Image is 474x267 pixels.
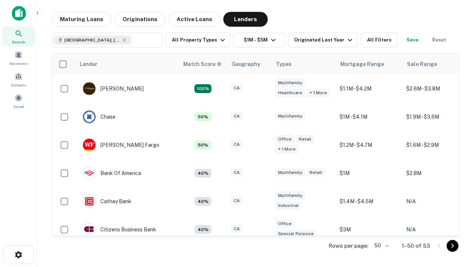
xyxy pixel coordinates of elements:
img: capitalize-icon.png [12,6,26,21]
div: Special Purpose [275,230,317,238]
div: 50 [371,240,390,251]
th: Capitalize uses an advanced AI algorithm to match your search with the best lender. The match sco... [179,54,227,75]
div: Sale Range [407,60,437,69]
div: Matching Properties: 4, hasApolloMatch: undefined [194,197,211,206]
div: CA [231,168,243,177]
img: picture [83,167,96,179]
th: Mortgage Range [336,54,403,75]
p: Rows per page: [328,241,368,250]
button: Go to next page [447,240,458,252]
a: Borrowers [2,48,35,68]
a: Search [2,26,35,46]
div: Office [275,220,294,228]
div: [PERSON_NAME] [83,82,144,95]
td: $1.2M - $4.7M [336,131,403,159]
div: + 1 more [275,145,298,154]
td: N/A [403,187,469,215]
div: Cathay Bank [83,195,131,208]
div: Multifamily [275,79,305,87]
td: $2.6M - $3.8M [403,75,469,103]
a: Saved [2,91,35,111]
div: CA [231,140,243,149]
img: picture [83,111,96,123]
th: Lender [75,54,179,75]
span: Borrowers [10,60,27,66]
div: CA [231,225,243,233]
button: Originations [114,12,166,27]
span: Search [12,39,25,45]
button: Active Loans [168,12,220,27]
div: Originated Last Year [294,36,354,44]
div: Chase [83,110,116,123]
td: $3M [336,215,403,244]
div: Matching Properties: 4, hasApolloMatch: undefined [194,225,211,234]
div: Matching Properties: 5, hasApolloMatch: undefined [194,141,211,149]
button: Lenders [223,12,268,27]
a: Contacts [2,69,35,89]
div: Healthcare [275,89,305,97]
img: picture [83,195,96,208]
button: Maturing Loans [52,12,111,27]
td: $1.4M - $4.5M [336,187,403,215]
td: $2.8M [403,159,469,187]
div: Office [275,135,294,144]
div: Multifamily [275,191,305,200]
div: Mortgage Range [340,60,384,69]
td: $1.6M - $2.9M [403,131,469,159]
img: picture [83,223,96,236]
div: Capitalize uses an advanced AI algorithm to match your search with the best lender. The match sco... [183,60,222,68]
div: Retail [307,168,325,177]
div: Multifamily [275,112,305,121]
td: $1M - $4.1M [336,103,403,131]
div: Citizens Business Bank [83,223,156,236]
td: $1.1M - $4.2M [336,75,403,103]
div: Matching Properties: 5, hasApolloMatch: undefined [194,112,211,121]
div: + 1 more [307,89,330,97]
th: Types [271,54,336,75]
div: CA [231,84,243,92]
img: picture [83,139,96,151]
p: 1–50 of 53 [402,241,430,250]
div: CA [231,112,243,121]
h6: Match Score [183,60,220,68]
div: Matching Properties: 18, hasApolloMatch: undefined [194,84,211,93]
div: Matching Properties: 4, hasApolloMatch: undefined [194,169,211,178]
button: Originated Last Year [288,33,358,47]
img: picture [83,82,96,95]
td: $1M [336,159,403,187]
div: Industrial [275,201,302,210]
div: Types [276,60,291,69]
button: Save your search to get updates of matches that match your search criteria. [401,33,424,47]
div: Bank Of America [83,167,141,180]
span: [GEOGRAPHIC_DATA], [GEOGRAPHIC_DATA], [GEOGRAPHIC_DATA] [64,37,120,43]
button: All Filters [361,33,398,47]
div: Retail [296,135,314,144]
div: CA [231,197,243,205]
div: Geography [231,60,260,69]
button: All Property Types [166,33,230,47]
iframe: Chat Widget [437,208,474,243]
button: $1M - $5M [233,33,285,47]
th: Sale Range [403,54,469,75]
div: [PERSON_NAME] Fargo [83,138,159,152]
span: Saved [13,103,24,109]
td: N/A [403,215,469,244]
th: Geography [227,54,271,75]
button: Reset [427,33,451,47]
td: $1.9M - $3.6M [403,103,469,131]
div: Lender [80,60,97,69]
span: Contacts [11,82,26,88]
div: Multifamily [275,168,305,177]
